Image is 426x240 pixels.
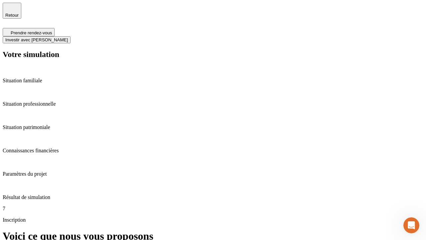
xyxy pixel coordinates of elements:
[3,3,21,19] button: Retour
[11,30,52,35] span: Prendre rendez-vous
[3,194,423,200] p: Résultat de simulation
[3,217,423,223] p: Inscription
[3,36,71,43] button: Investir avec [PERSON_NAME]
[3,101,423,107] p: Situation professionnelle
[3,148,423,154] p: Connaissances financières
[3,124,423,130] p: Situation patrimoniale
[5,13,19,18] span: Retour
[3,50,423,59] h2: Votre simulation
[3,206,423,212] p: 7
[403,217,419,233] iframe: Intercom live chat
[3,28,55,36] button: Prendre rendez-vous
[3,171,423,177] p: Paramètres du projet
[3,78,423,84] p: Situation familiale
[5,37,68,42] span: Investir avec [PERSON_NAME]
